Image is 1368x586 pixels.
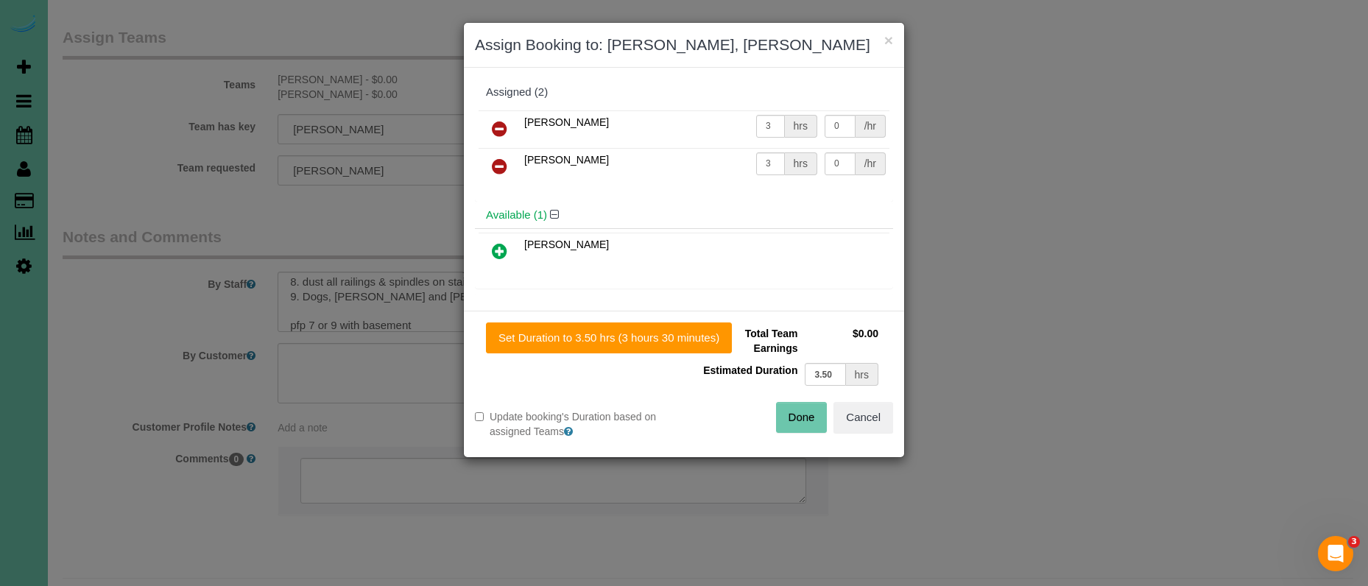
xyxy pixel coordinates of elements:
[486,209,882,222] h4: Available (1)
[475,412,484,421] input: Update booking's Duration based on assigned Teams
[856,152,886,175] div: /hr
[524,239,609,250] span: [PERSON_NAME]
[785,115,817,138] div: hrs
[1348,536,1360,548] span: 3
[1318,536,1353,571] iframe: Intercom live chat
[884,32,893,48] button: ×
[856,115,886,138] div: /hr
[801,322,882,359] td: $0.00
[776,402,828,433] button: Done
[785,152,817,175] div: hrs
[695,322,801,359] td: Total Team Earnings
[524,116,609,128] span: [PERSON_NAME]
[833,402,893,433] button: Cancel
[475,34,893,56] h3: Assign Booking to: [PERSON_NAME], [PERSON_NAME]
[486,322,732,353] button: Set Duration to 3.50 hrs (3 hours 30 minutes)
[486,86,882,99] div: Assigned (2)
[703,364,797,376] span: Estimated Duration
[524,154,609,166] span: [PERSON_NAME]
[846,363,878,386] div: hrs
[475,409,673,439] label: Update booking's Duration based on assigned Teams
